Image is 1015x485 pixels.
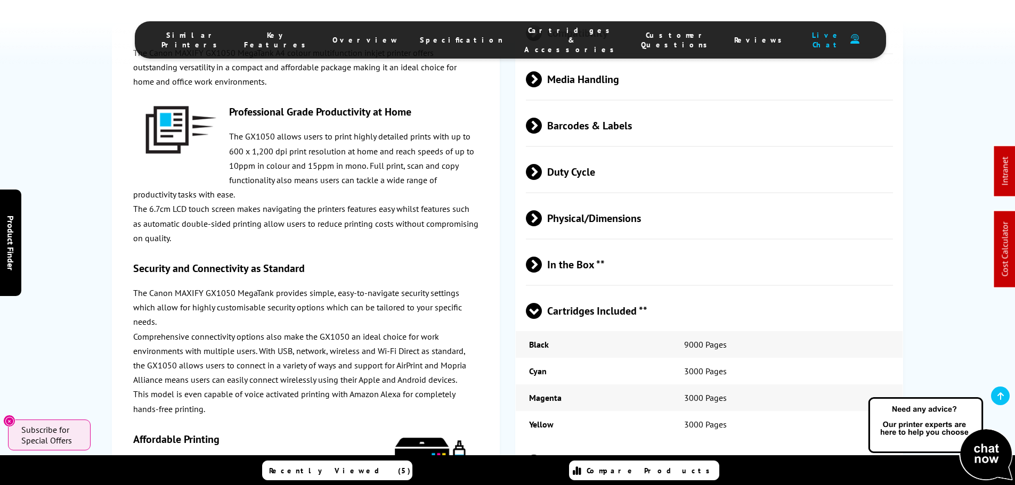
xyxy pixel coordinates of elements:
p: The 6.7cm LCD touch screen makes navigating the printers features easy whilst features such as au... [133,202,478,246]
span: Subscribe for Special Offers [21,424,80,446]
h3: Professional Grade Productivity at Home [133,105,478,119]
span: Reviews [734,35,787,45]
p: The GX1050 allows users to print highly detailed prints with up to 600 x 1,200 dpi print resoluti... [133,130,478,202]
img: user-headset-duotone.svg [850,34,859,44]
td: 3000 Pages [671,358,903,384]
span: In the Box ** [526,245,894,285]
img: canon-megatank-print-speed-icon-140.jpg [145,100,216,161]
td: Yellow [516,411,670,438]
img: canon-megatank-icon-140.png [395,427,466,478]
span: Product Finder [5,215,16,270]
h3: Affordable Printing [133,432,478,446]
span: Key Features [244,30,311,50]
span: Live Chat [809,30,845,50]
span: Barcodes & Labels [526,106,894,146]
p: Comprehensive connectivity options also make the GX1050 an ideal choice for work environments wit... [133,330,478,388]
a: Recently Viewed (5) [262,461,412,480]
td: 3000 Pages [671,411,903,438]
span: Media Handling [526,60,894,100]
p: The Canon MAXIFY GX1050 MegaTank A4 colour multifunction inkjet printer offers outstanding versat... [133,46,478,89]
span: Overview [332,35,399,45]
a: Cost Calculator [1000,222,1010,277]
a: Intranet [1000,157,1010,186]
span: Cartridges Included ** [526,291,894,331]
span: Customer Questions [641,30,713,50]
a: Compare Products [569,461,719,480]
span: Specification [420,35,503,45]
p: The Canon MAXIFY GX1050 MegaTank provides simple, easy-to-navigate security settings which allow ... [133,286,478,330]
td: Magenta [516,384,670,411]
img: Open Live Chat window [866,396,1015,483]
p: This model is even capable of voice activated printing with Amazon Alexa for completely hands-fre... [133,388,478,416]
td: 9000 Pages [671,331,903,358]
button: Close [3,415,15,427]
span: Compare Products [587,466,716,475]
span: Cartridges & Accessories [524,26,620,54]
h3: Security and Connectivity as Standard [133,261,478,275]
span: Similar Printers [161,30,223,50]
span: Duty Cycle [526,152,894,192]
span: Weight [526,443,894,483]
td: 3000 Pages [671,384,903,411]
td: Black [516,331,670,358]
span: Physical/Dimensions [526,199,894,239]
td: Cyan [516,358,670,384]
span: Recently Viewed (5) [269,466,411,475]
